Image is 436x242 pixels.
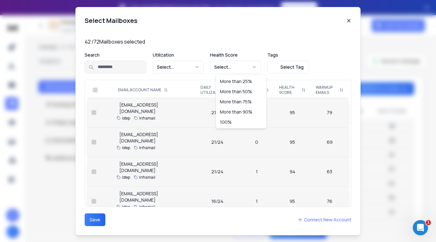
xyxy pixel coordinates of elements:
p: DAILY UTILIZATION [200,85,228,95]
div: More than 25% [220,78,252,85]
div: More than 50% [220,88,252,95]
p: Health Score [210,52,261,58]
span: 1 [426,220,431,225]
div: More than 75% [220,99,252,105]
iframe: Intercom live chat [413,220,428,235]
div: More than 90% [220,109,252,115]
p: HEALTH SCORE [279,85,299,95]
div: 100% [220,119,232,125]
p: WARMUP EMAILS [316,85,337,95]
button: Select... [153,61,204,73]
p: Search [85,52,146,58]
button: Select... [210,61,261,73]
p: Tags [267,52,309,58]
p: 42 / 72 Mailboxes selected [85,38,351,45]
button: Select Tag [267,61,309,73]
p: Utilization [153,52,204,58]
